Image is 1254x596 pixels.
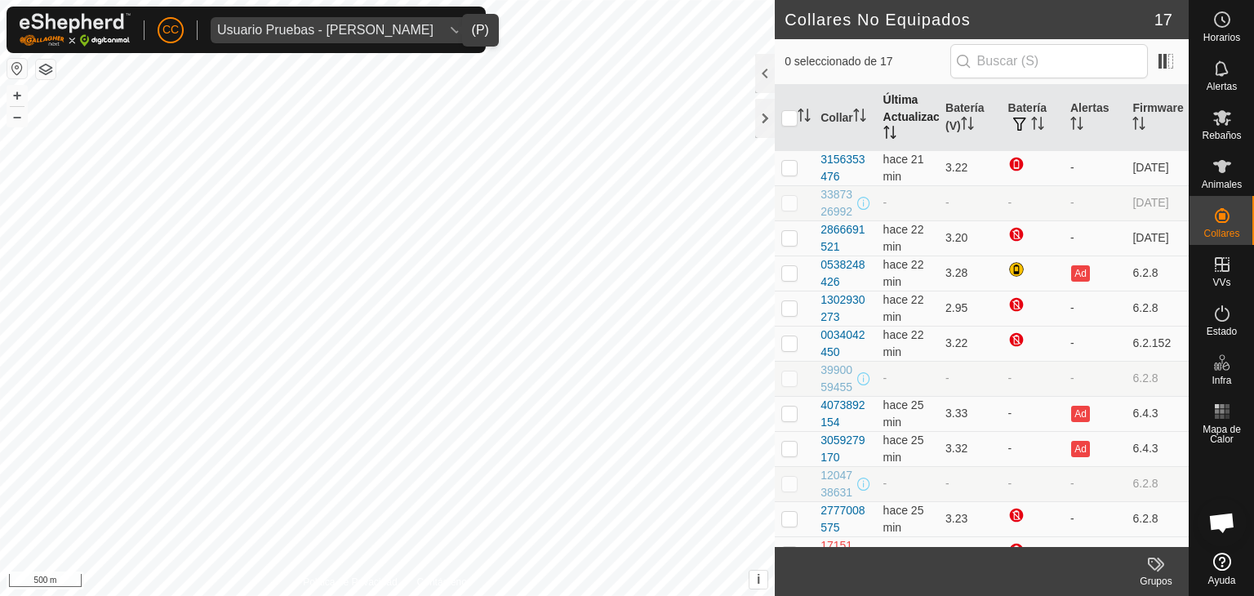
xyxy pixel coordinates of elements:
input: Buscar (S) [950,44,1148,78]
td: - [1002,431,1064,466]
td: 3.20 [939,220,1001,256]
div: 0034042450 [820,327,869,361]
td: - [1002,361,1064,396]
span: 17 [1154,7,1172,32]
td: 6.2.8 [1126,361,1189,396]
a: Política de Privacidad [303,575,397,589]
td: 6.4.3 [1126,396,1189,431]
span: Estado [1207,327,1237,336]
td: 3.22 [939,326,1001,361]
td: - [939,361,1001,396]
td: 3.22 [939,150,1001,185]
td: - [1064,150,1126,185]
img: Logo Gallagher [20,13,131,47]
th: Última Actualización [877,85,939,151]
span: 17 sept 2025, 18:07 [883,328,924,358]
div: 0538248426 [820,256,869,291]
div: 3387326992 [820,186,853,220]
td: - [939,466,1001,501]
td: - [1064,185,1126,220]
p-sorticon: Activar para ordenar [1132,119,1145,132]
span: Usuario Pruebas - Gregorio Alarcia [211,17,440,43]
button: Ad [1071,441,1089,457]
p-sorticon: Activar para ordenar [1070,119,1083,132]
td: - [1064,220,1126,256]
div: Chat abierto [1198,498,1247,547]
span: Mapa de Calor [1194,425,1250,444]
div: 1204738631 [820,467,853,501]
span: Collares [1203,229,1239,238]
span: 17 sept 2025, 18:07 [883,258,924,288]
span: Horarios [1203,33,1240,42]
div: 3990059455 [820,362,853,396]
div: 3156353476 [820,151,869,185]
button: i [749,571,767,589]
td: 3.23 [939,501,1001,536]
td: 6.2.8 [1126,536,1189,572]
td: - [1064,361,1126,396]
p-sorticon: Activar para ordenar [853,111,866,124]
td: [DATE] [1126,220,1189,256]
td: - [939,185,1001,220]
td: [DATE] [1126,150,1189,185]
div: 2866691521 [820,221,869,256]
div: 3059279170 [820,432,869,466]
p-sorticon: Activar para ordenar [798,111,811,124]
td: - [1064,466,1126,501]
div: dropdown trigger [440,17,473,43]
span: Infra [1212,376,1231,385]
td: 3.28 [939,256,1001,291]
span: 17 sept 2025, 18:08 [883,223,924,253]
td: 6.2.8 [1126,256,1189,291]
td: - [1064,291,1126,326]
span: Rebaños [1202,131,1241,140]
td: 6.2.8 [1126,291,1189,326]
span: - [883,196,887,209]
th: Batería (V) [939,85,1001,151]
span: CC [162,21,179,38]
span: VVs [1212,278,1230,287]
span: 17 sept 2025, 18:05 [883,398,924,429]
td: 6.2.8 [1126,501,1189,536]
p-sorticon: Activar para ordenar [883,128,896,141]
span: Animales [1202,180,1242,189]
div: 1302930273 [820,291,869,326]
h2: Collares No Equipados [785,10,1154,29]
button: Restablecer Mapa [7,59,27,78]
td: 6.4.3 [1126,431,1189,466]
td: [DATE] [1126,185,1189,220]
td: - [1064,501,1126,536]
th: Collar [814,85,876,151]
td: 2.95 [939,291,1001,326]
div: Usuario Pruebas - [PERSON_NAME] [217,24,434,37]
a: Ayuda [1190,546,1254,592]
div: Grupos [1123,574,1189,589]
th: Firmware [1126,85,1189,151]
td: - [1064,326,1126,361]
span: 0 seleccionado de 17 [785,53,949,70]
span: 17 sept 2025, 18:05 [883,434,924,464]
div: 4073892154 [820,397,869,431]
button: Ad [1071,265,1089,282]
button: – [7,107,27,127]
th: Batería [1002,85,1064,151]
span: 17 sept 2025, 18:08 [883,153,924,183]
button: Capas del Mapa [36,60,56,79]
span: Ayuda [1208,576,1236,585]
td: 3.33 [939,396,1001,431]
th: Alertas [1064,85,1126,151]
td: - [1002,466,1064,501]
td: 2.64 [939,536,1001,572]
td: - [1002,185,1064,220]
span: 17 sept 2025, 18:05 [883,504,924,534]
div: 1715128089 [820,537,853,572]
a: Contáctenos [417,575,472,589]
p-sorticon: Activar para ordenar [1031,119,1044,132]
td: 6.2.152 [1126,326,1189,361]
p-sorticon: Activar para ordenar [961,119,974,132]
td: 6.2.8 [1126,466,1189,501]
button: + [7,86,27,105]
td: - [1002,396,1064,431]
span: i [757,572,760,586]
button: Ad [1071,406,1089,422]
